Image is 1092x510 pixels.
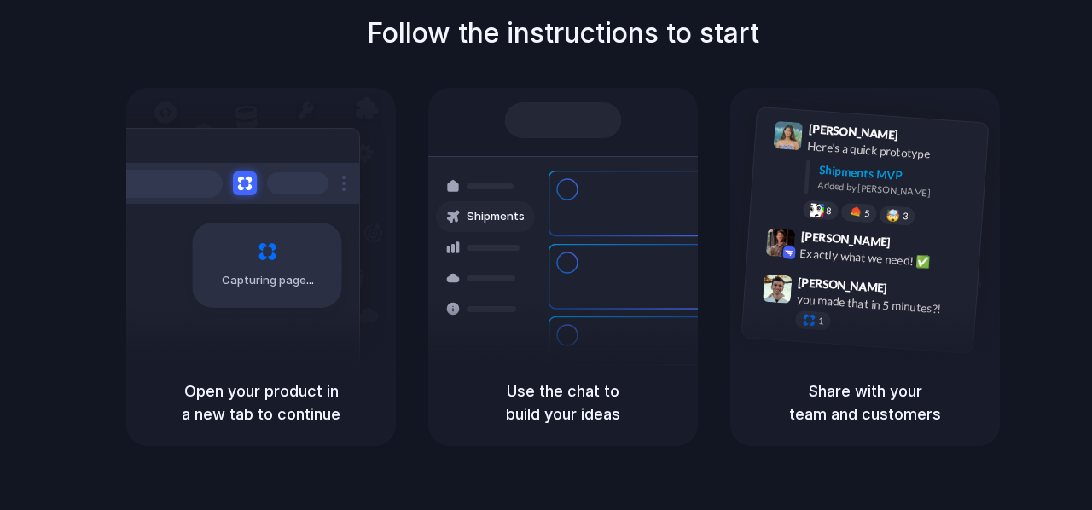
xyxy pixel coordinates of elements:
div: Shipments MVP [818,161,976,189]
div: 🤯 [886,209,901,222]
span: 1 [818,316,824,326]
div: Exactly what we need! ✅ [799,244,970,273]
h5: Use the chat to build your ideas [449,380,677,426]
div: you made that in 5 minutes?! [796,290,967,319]
span: 8 [826,206,832,216]
h5: Share with your team and customers [751,380,979,426]
div: Here's a quick prototype [807,137,978,166]
span: Capturing page [222,272,317,289]
span: [PERSON_NAME] [798,273,888,298]
div: Added by [PERSON_NAME] [817,178,974,203]
span: 9:47 AM [892,281,927,301]
span: Shipments [467,208,525,225]
span: 9:42 AM [896,235,931,255]
h5: Open your product in a new tab to continue [147,380,375,426]
span: 5 [864,209,870,218]
span: [PERSON_NAME] [808,119,898,144]
span: 9:41 AM [903,128,938,148]
span: [PERSON_NAME] [800,227,891,252]
span: 3 [903,212,909,221]
h1: Follow the instructions to start [367,13,759,54]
